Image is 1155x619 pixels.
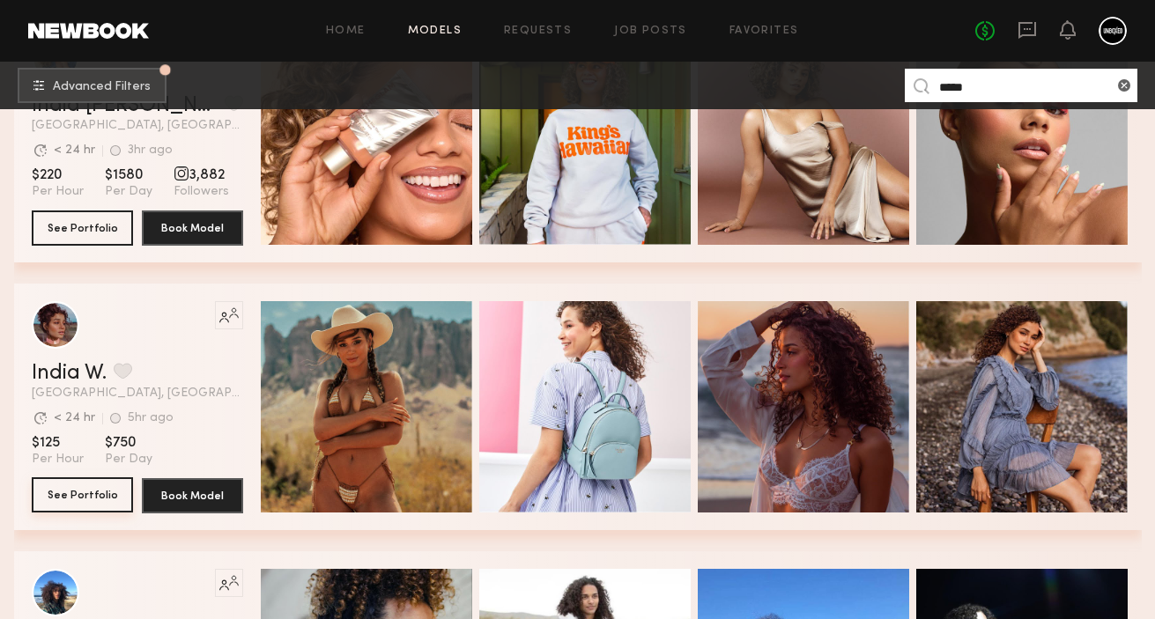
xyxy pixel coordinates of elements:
[174,184,229,200] span: Followers
[32,210,133,246] button: See Portfolio
[32,387,243,400] span: [GEOGRAPHIC_DATA], [GEOGRAPHIC_DATA]
[174,166,229,184] span: 3,882
[105,166,152,184] span: $1580
[32,120,243,132] span: [GEOGRAPHIC_DATA], [GEOGRAPHIC_DATA]
[142,478,243,513] button: Book Model
[32,434,84,452] span: $125
[32,184,84,200] span: Per Hour
[408,26,462,37] a: Models
[326,26,366,37] a: Home
[128,412,174,424] div: 5hr ago
[128,144,173,157] div: 3hr ago
[105,184,152,200] span: Per Day
[32,166,84,184] span: $220
[729,26,799,37] a: Favorites
[32,363,107,384] a: India W.
[105,452,152,468] span: Per Day
[142,210,243,246] button: Book Model
[18,68,167,103] button: Advanced Filters
[32,477,133,512] button: See Portfolio
[54,144,95,157] div: < 24 hr
[614,26,687,37] a: Job Posts
[54,412,95,424] div: < 24 hr
[504,26,572,37] a: Requests
[32,478,133,513] a: See Portfolio
[105,434,152,452] span: $750
[32,452,84,468] span: Per Hour
[53,81,151,93] span: Advanced Filters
